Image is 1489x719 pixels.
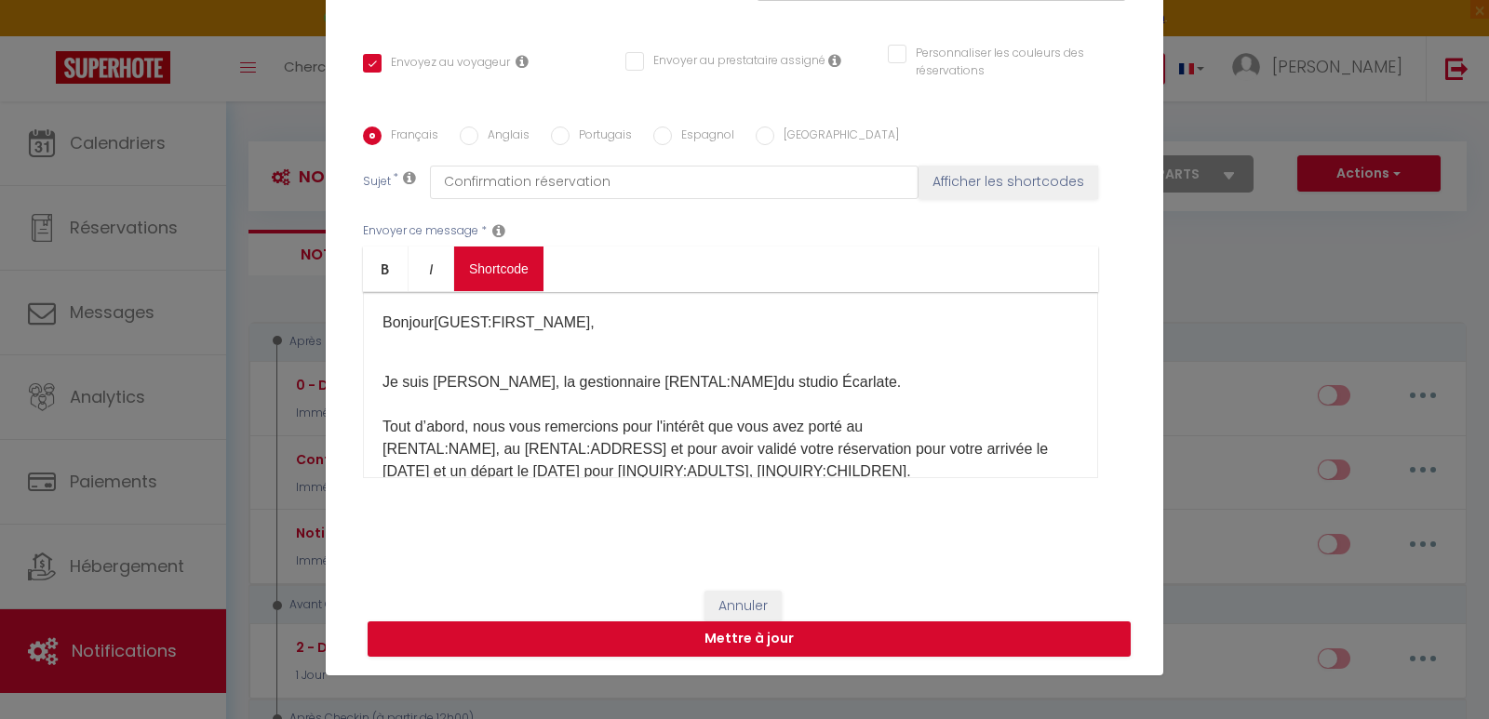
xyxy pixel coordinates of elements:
a: Shortcode [454,246,543,291]
button: Ouvrir le widget de chat LiveChat [15,7,71,63]
p: [RENTAL:NAME], au [RENTAL:ADDRESS]​ et pour avoir validé votre réservation pour votre arrivée le ... [382,438,1079,483]
label: Portugais [570,126,632,147]
button: Afficher les shortcodes [919,166,1098,199]
button: Annuler [704,591,782,622]
label: Sujet [363,173,391,193]
i: Envoyer au prestataire si il est assigné [828,53,841,68]
i: Subject [403,170,416,185]
a: Bold [363,246,409,291]
i: Envoyer au voyageur [516,54,529,69]
label: Envoyer ce message [363,222,478,240]
i: Message [492,223,505,238]
label: Français [382,126,438,147]
iframe: Chat [1410,635,1475,705]
div: ​ Je suis [PERSON_NAME], la gestionnaire [RENTAL:NAME]​du studio Écarlate. Tout d’abord, nous vou... [363,292,1098,478]
a: Italic [409,246,454,291]
label: Espagnol [672,126,734,147]
p: Bonjour[GUEST:FIRST_NAME], [382,312,1079,334]
button: Mettre à jour [368,621,1131,657]
label: Anglais [478,126,530,147]
label: [GEOGRAPHIC_DATA] [774,126,899,147]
